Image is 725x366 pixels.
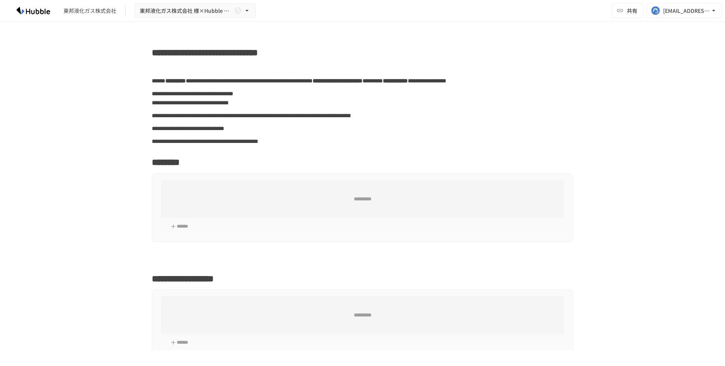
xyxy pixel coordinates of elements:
[646,3,722,18] button: [EMAIL_ADDRESS][DOMAIN_NAME]
[135,3,256,18] button: 東邦液化ガス株式会社 様×Hubble miniトライアル導入資料
[627,6,637,15] span: 共有
[9,5,57,17] img: HzDRNkGCf7KYO4GfwKnzITak6oVsp5RHeZBEM1dQFiQ
[63,7,116,15] div: 東邦液化ガス株式会社
[663,6,710,16] div: [EMAIL_ADDRESS][DOMAIN_NAME]
[140,6,233,16] span: 東邦液化ガス株式会社 様×Hubble miniトライアル導入資料
[612,3,643,18] button: 共有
